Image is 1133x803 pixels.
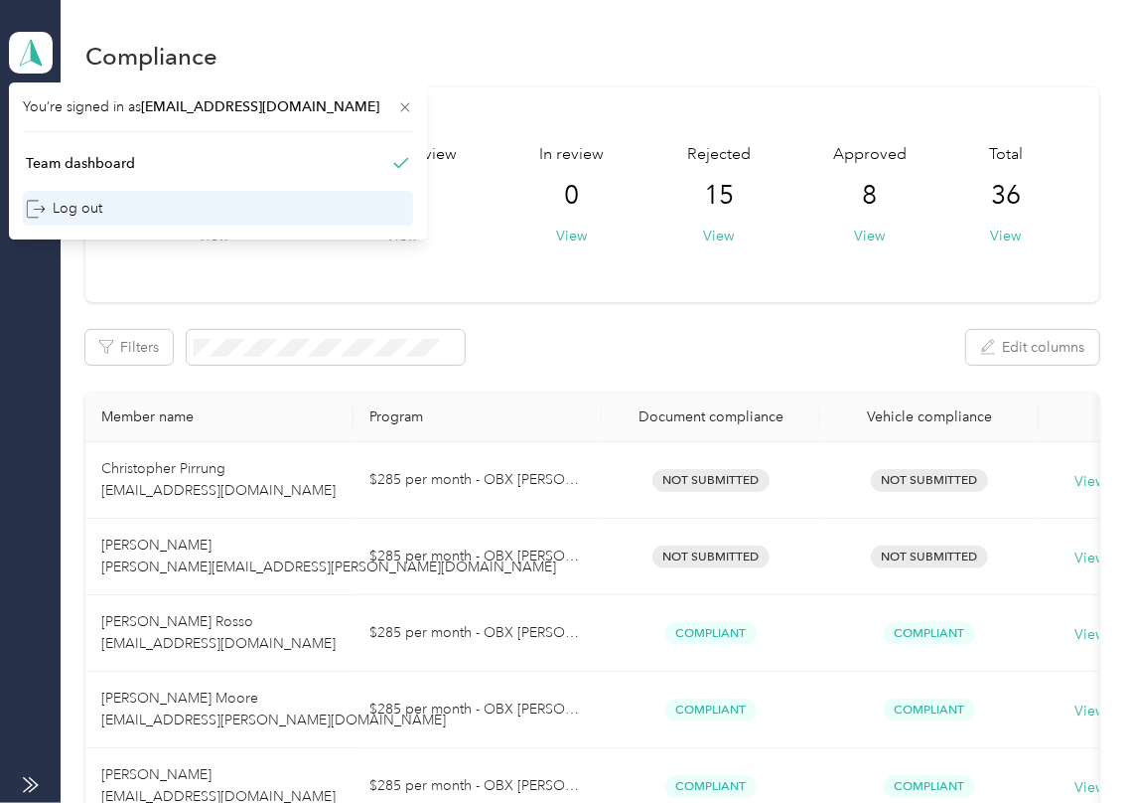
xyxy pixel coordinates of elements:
span: You’re signed in as [23,96,413,117]
span: Compliant [665,622,757,645]
span: Approved [833,143,907,167]
span: Not Submitted [652,546,770,568]
span: [EMAIL_ADDRESS][DOMAIN_NAME] [141,98,379,115]
span: 15 [704,180,734,212]
span: Not Submitted [871,469,988,492]
span: [PERSON_NAME] [PERSON_NAME][EMAIL_ADDRESS][PERSON_NAME][DOMAIN_NAME] [101,537,556,575]
button: View [990,226,1021,246]
span: 8 [862,180,877,212]
span: Not Submitted [871,546,988,568]
button: View [557,226,588,246]
td: $285 per month - OBX Bev FAVR Plan B 2024 [354,595,602,672]
span: Total [989,143,1023,167]
button: Filters [85,330,173,365]
span: 36 [991,180,1021,212]
div: Log out [26,198,102,219]
span: Not Submitted [652,469,770,492]
td: $285 per month - OBX Bev FAVR Plan B 2024 [354,672,602,748]
span: Compliant [665,775,757,798]
div: Document compliance [618,408,804,425]
button: Edit columns [966,330,1099,365]
iframe: Everlance-gr Chat Button Frame [1022,692,1133,803]
span: Compliant [884,775,975,798]
th: Member name [85,393,354,442]
div: Vehicle compliance [836,408,1023,425]
th: Program [354,393,602,442]
span: Compliant [884,699,975,722]
button: View [703,226,734,246]
td: $285 per month - OBX Bev FAVR Plan B 2024 [354,442,602,519]
span: [PERSON_NAME] Rosso [EMAIL_ADDRESS][DOMAIN_NAME] [101,613,336,652]
span: Compliant [884,622,975,645]
span: Compliant [665,699,757,722]
span: Christopher Pirrung [EMAIL_ADDRESS][DOMAIN_NAME] [101,460,336,499]
td: $285 per month - OBX Bev FAVR Plan B 2024 [354,519,602,595]
h1: Compliance [85,46,217,67]
span: [PERSON_NAME] Moore [EMAIL_ADDRESS][PERSON_NAME][DOMAIN_NAME] [101,690,446,728]
span: In review [540,143,605,167]
span: Rejected [687,143,751,167]
div: Team dashboard [26,153,135,174]
span: 0 [565,180,580,212]
button: View [854,226,885,246]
